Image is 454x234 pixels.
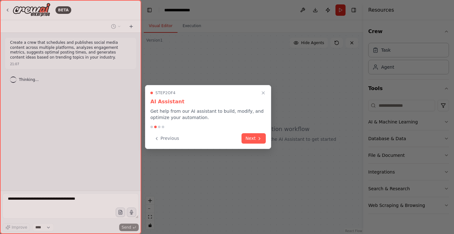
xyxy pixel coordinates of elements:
span: Step 2 of 4 [155,90,176,95]
h3: AI Assistant [150,98,266,106]
button: Next [242,133,266,144]
button: Previous [150,133,183,144]
button: Hide left sidebar [145,6,154,14]
button: Close walkthrough [259,89,267,97]
p: Get help from our AI assistant to build, modify, and optimize your automation. [150,108,266,121]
